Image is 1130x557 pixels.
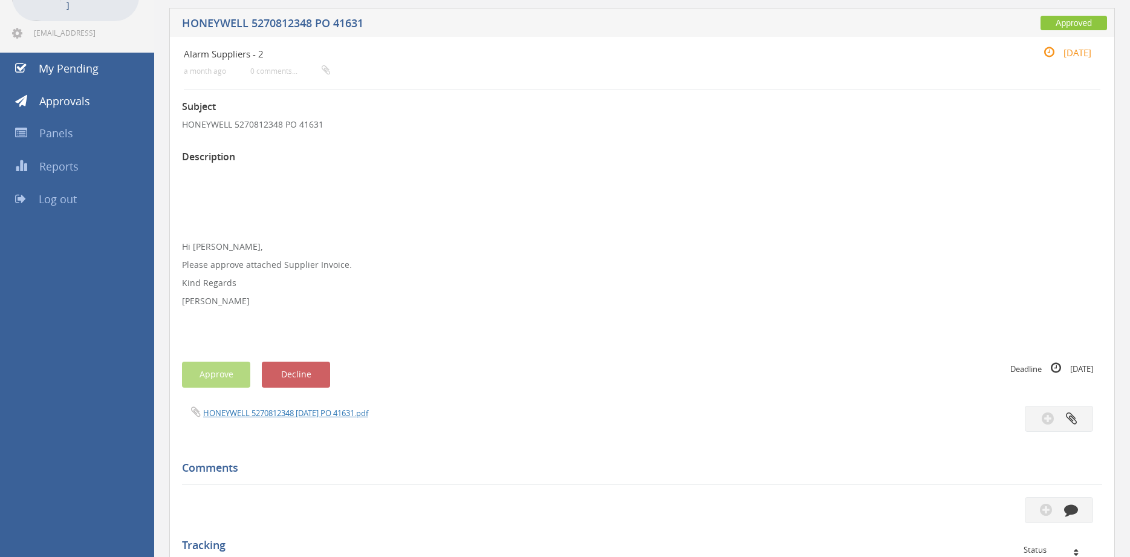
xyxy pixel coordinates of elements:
[1041,16,1107,30] span: Approved
[182,462,1093,474] h5: Comments
[182,241,1102,253] p: Hi [PERSON_NAME],
[39,192,77,206] span: Log out
[182,152,1102,163] h3: Description
[182,18,828,33] h5: HONEYWELL 5270812348 PO 41631
[34,28,137,37] span: [EMAIL_ADDRESS][DOMAIN_NAME]
[39,61,99,76] span: My Pending
[203,408,368,419] a: HONEYWELL 5270812348 [DATE] PO 41631.pdf
[182,119,1102,131] p: HONEYWELL 5270812348 PO 41631
[184,49,947,59] h4: Alarm Suppliers - 2
[250,67,330,76] small: 0 comments...
[1010,362,1093,375] small: Deadline [DATE]
[182,277,1102,289] p: Kind Regards
[39,159,79,174] span: Reports
[182,539,1093,552] h5: Tracking
[39,94,90,108] span: Approvals
[182,295,1102,307] p: [PERSON_NAME]
[1031,46,1091,59] small: [DATE]
[39,126,73,140] span: Panels
[182,102,1102,112] h3: Subject
[262,362,330,388] button: Decline
[182,362,250,388] button: Approve
[1024,546,1093,554] div: Status
[182,259,1102,271] p: Please approve attached Supplier Invoice.
[184,67,226,76] small: a month ago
